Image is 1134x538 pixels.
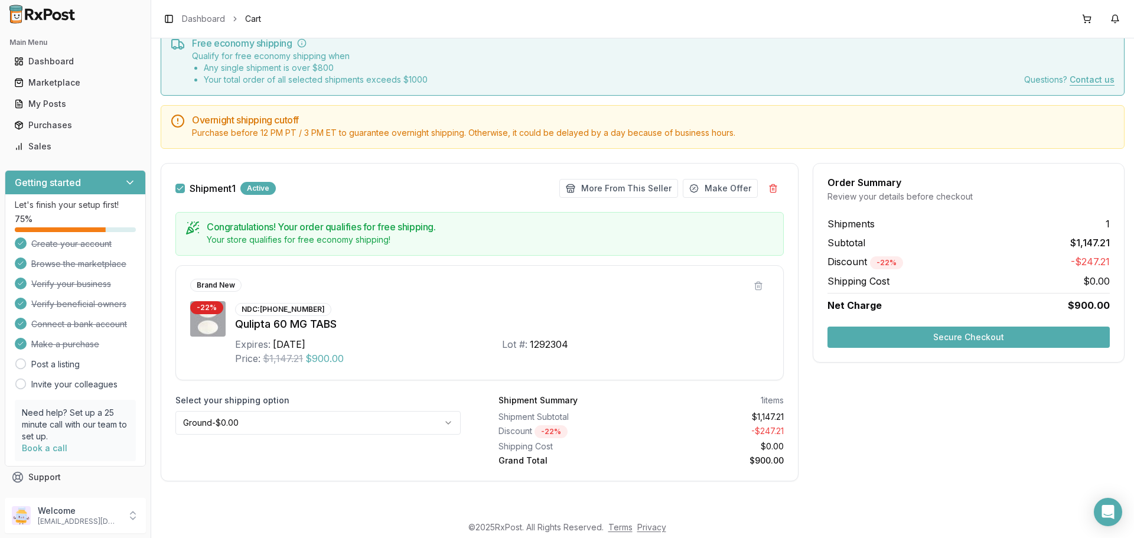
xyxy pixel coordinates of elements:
p: Welcome [38,505,120,517]
div: 1292304 [530,337,568,351]
div: Discount [498,425,637,438]
div: Shipment Subtotal [498,411,637,423]
a: Post a listing [31,358,80,370]
div: Review your details before checkout [827,191,1110,203]
button: Dashboard [5,52,146,71]
a: Marketplace [9,72,141,93]
li: Any single shipment is over $ 800 [204,62,428,74]
div: - 22 % [870,256,903,269]
button: Make Offer [683,179,758,198]
div: Grand Total [498,455,637,467]
div: - 22 % [190,301,223,314]
div: Brand New [190,279,242,292]
div: Order Summary [827,178,1110,187]
nav: breadcrumb [182,13,261,25]
span: $900.00 [1068,298,1110,312]
button: Sales [5,137,146,156]
h3: Getting started [15,175,81,190]
div: Sales [14,141,136,152]
span: $1,147.21 [263,351,303,366]
span: -$247.21 [1071,255,1110,269]
div: Dashboard [14,56,136,67]
span: 75 % [15,213,32,225]
button: Marketplace [5,73,146,92]
span: Shipments [827,217,875,231]
a: Dashboard [182,13,225,25]
span: Verify your business [31,278,111,290]
button: Feedback [5,488,146,509]
span: Shipment 1 [190,184,236,193]
img: Qulipta 60 MG TABS [190,301,226,337]
h5: Overnight shipping cutoff [192,115,1115,125]
div: - $247.21 [646,425,784,438]
span: Make a purchase [31,338,99,350]
li: Your total order of all selected shipments exceeds $ 1000 [204,74,428,86]
h5: Congratulations! Your order qualifies for free shipping. [207,222,774,231]
div: $900.00 [646,455,784,467]
a: Terms [608,522,633,532]
div: My Posts [14,98,136,110]
p: [EMAIL_ADDRESS][DOMAIN_NAME] [38,517,120,526]
span: Connect a bank account [31,318,127,330]
p: Let's finish your setup first! [15,199,136,211]
div: Expires: [235,337,271,351]
span: 1 [1106,217,1110,231]
div: Purchases [14,119,136,131]
a: Invite your colleagues [31,379,118,390]
div: NDC: [PHONE_NUMBER] [235,303,331,316]
div: Shipping Cost [498,441,637,452]
span: Net Charge [827,299,882,311]
a: Dashboard [9,51,141,72]
span: Verify beneficial owners [31,298,126,310]
div: Purchase before 12 PM PT / 3 PM ET to guarantee overnight shipping. Otherwise, it could be delaye... [192,127,1115,139]
div: 1 items [761,394,784,406]
a: Sales [9,136,141,157]
div: Lot #: [502,337,527,351]
a: Purchases [9,115,141,136]
button: Purchases [5,116,146,135]
div: Marketplace [14,77,136,89]
p: Need help? Set up a 25 minute call with our team to set up. [22,407,129,442]
button: My Posts [5,94,146,113]
a: Privacy [637,522,666,532]
span: Discount [827,256,903,268]
span: Browse the marketplace [31,258,126,270]
button: Secure Checkout [827,327,1110,348]
span: $900.00 [305,351,344,366]
a: My Posts [9,93,141,115]
img: RxPost Logo [5,5,80,24]
span: Feedback [28,493,69,504]
button: More From This Seller [559,179,678,198]
h2: Main Menu [9,38,141,47]
div: Shipment Summary [498,394,578,406]
div: Active [240,182,276,195]
a: Book a call [22,443,67,453]
span: $0.00 [1083,274,1110,288]
img: User avatar [12,506,31,525]
button: Support [5,467,146,488]
div: $1,147.21 [646,411,784,423]
span: $1,147.21 [1070,236,1110,250]
span: Subtotal [827,236,865,250]
span: Cart [245,13,261,25]
label: Select your shipping option [175,394,461,406]
div: - 22 % [535,425,568,438]
span: Shipping Cost [827,274,889,288]
div: [DATE] [273,337,305,351]
div: $0.00 [646,441,784,452]
div: Questions? [1024,74,1115,86]
div: Price: [235,351,260,366]
h5: Free economy shipping [192,38,1115,48]
span: Create your account [31,238,112,250]
div: Qualify for free economy shipping when [192,50,428,86]
div: Your store qualifies for free economy shipping! [207,234,774,246]
div: Open Intercom Messenger [1094,498,1122,526]
div: Qulipta 60 MG TABS [235,316,769,332]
